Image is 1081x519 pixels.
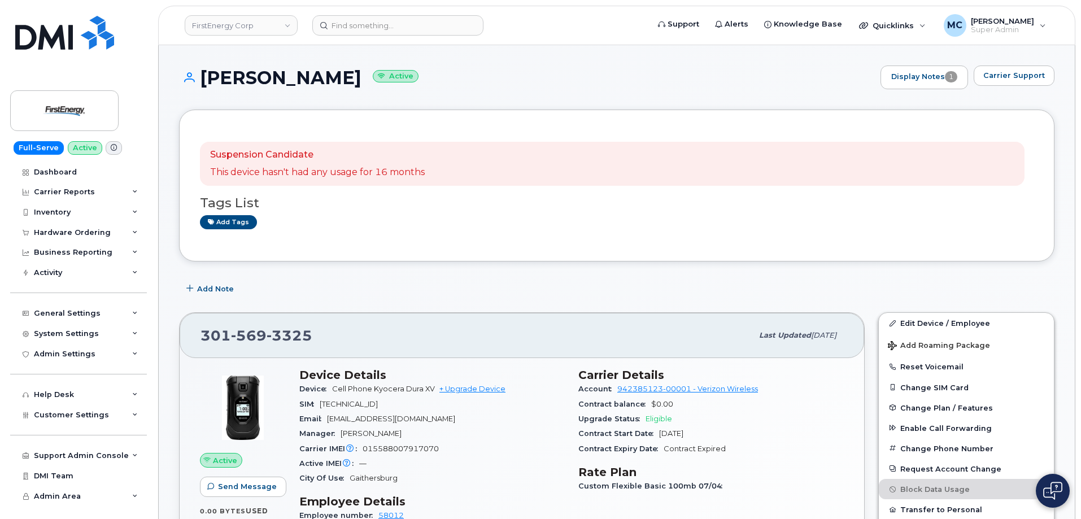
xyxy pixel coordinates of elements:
span: Contract Expired [664,444,726,453]
button: Change Plan / Features [879,398,1054,418]
span: 0.00 Bytes [200,507,246,515]
span: used [246,507,268,515]
h1: [PERSON_NAME] [179,68,875,88]
span: Add Roaming Package [888,341,990,352]
span: Active [213,455,237,466]
button: Add Roaming Package [879,333,1054,356]
button: Request Account Change [879,459,1054,479]
h3: Tags List [200,196,1034,210]
span: [TECHNICAL_ID] [320,400,378,408]
a: Add tags [200,215,257,229]
span: Carrier IMEI [299,444,363,453]
a: 942385123-00001 - Verizon Wireless [617,385,758,393]
span: SIM [299,400,320,408]
h3: Device Details [299,368,565,382]
a: Edit Device / Employee [879,313,1054,333]
span: Upgrade Status [578,415,646,423]
img: Open chat [1043,482,1062,500]
span: [EMAIL_ADDRESS][DOMAIN_NAME] [327,415,455,423]
span: $0.00 [651,400,673,408]
button: Send Message [200,477,286,497]
span: Email [299,415,327,423]
span: Cell Phone Kyocera Dura XV [332,385,435,393]
span: [DATE] [811,331,836,339]
small: Active [373,70,419,83]
span: City Of Use [299,474,350,482]
span: [DATE] [659,429,683,438]
button: Change SIM Card [879,377,1054,398]
span: Eligible [646,415,672,423]
span: Device [299,385,332,393]
span: Gaithersburg [350,474,398,482]
button: Enable Call Forwarding [879,418,1054,438]
span: 015588007917070 [363,444,439,453]
span: Contract Expiry Date [578,444,664,453]
button: Change Phone Number [879,438,1054,459]
img: image20231002-3703462-1jxprgc.jpeg [209,374,277,442]
button: Carrier Support [974,66,1054,86]
span: Manager [299,429,341,438]
p: Suspension Candidate [210,149,425,162]
span: Change Plan / Features [900,403,993,412]
span: Last updated [759,331,811,339]
span: Send Message [218,481,277,492]
span: Carrier Support [983,70,1045,81]
span: — [359,459,367,468]
span: Active IMEI [299,459,359,468]
p: This device hasn't had any usage for 16 months [210,166,425,179]
button: Add Note [179,278,243,299]
h3: Rate Plan [578,465,844,479]
span: [PERSON_NAME] [341,429,402,438]
span: 3325 [267,327,312,344]
span: 569 [231,327,267,344]
span: Contract Start Date [578,429,659,438]
h3: Carrier Details [578,368,844,382]
span: Add Note [197,284,234,294]
a: + Upgrade Device [439,385,505,393]
span: Custom Flexible Basic 100mb 07/04 [578,482,728,490]
span: Contract balance [578,400,651,408]
span: 301 [200,327,312,344]
button: Block Data Usage [879,479,1054,499]
span: Account [578,385,617,393]
span: 1 [945,71,957,82]
button: Reset Voicemail [879,356,1054,377]
h3: Employee Details [299,495,565,508]
a: Display Notes1 [881,66,968,89]
span: Enable Call Forwarding [900,424,992,432]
